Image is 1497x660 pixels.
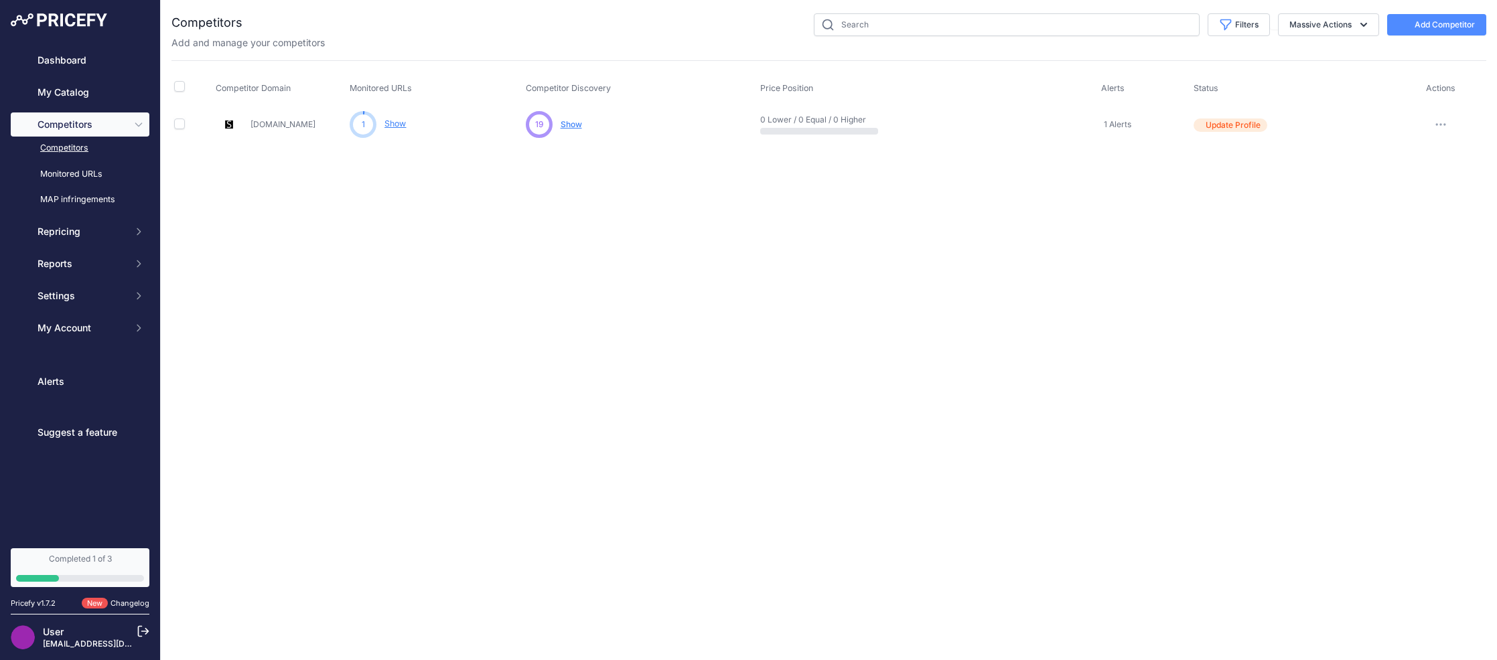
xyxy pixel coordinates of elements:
p: 0 Lower / 0 Equal / 0 Higher [760,114,846,125]
button: Reports [11,252,149,276]
button: Competitors [11,112,149,137]
button: Settings [11,284,149,308]
button: Filters [1208,13,1270,36]
button: My Account [11,316,149,340]
button: Massive Actions [1278,13,1379,36]
span: 1 [362,118,365,131]
button: Repricing [11,220,149,244]
span: Competitors [38,118,125,131]
span: 1 Alerts [1104,119,1131,130]
span: Competitor Discovery [526,83,611,93]
span: 19 [535,118,543,131]
div: Pricefy v1.7.2 [11,598,56,609]
nav: Sidebar [11,48,149,532]
a: Dashboard [11,48,149,72]
span: Settings [38,289,125,303]
span: Status [1194,83,1218,93]
h2: Competitors [171,13,242,32]
span: Repricing [38,225,125,238]
span: Competitor Domain [216,83,291,93]
a: [EMAIL_ADDRESS][DOMAIN_NAME] [43,639,183,649]
a: Completed 1 of 3 [11,548,149,587]
a: User [43,626,64,637]
a: [DOMAIN_NAME] [251,119,315,129]
a: Alerts [11,369,149,394]
a: Changelog [111,598,149,608]
a: Update Profile [1194,116,1393,132]
img: Pricefy Logo [11,13,107,27]
a: MAP infringements [11,188,149,212]
a: 1 Alerts [1101,118,1131,131]
button: Add Competitor [1387,14,1486,35]
span: Monitored URLs [350,83,412,93]
span: Show [561,119,582,129]
a: Show [384,118,406,129]
span: Alerts [1101,83,1125,93]
span: Update Profile [1206,120,1261,131]
p: Add and manage your competitors [171,36,325,50]
div: Completed 1 of 3 [16,554,144,564]
span: My Account [38,321,125,335]
a: Competitors [11,137,149,160]
a: My Catalog [11,80,149,104]
span: Actions [1426,83,1455,93]
a: Monitored URLs [11,163,149,186]
a: Suggest a feature [11,420,149,444]
input: Search [814,13,1200,36]
span: Reports [38,257,125,270]
span: Price Position [760,83,813,93]
span: New [82,598,108,609]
